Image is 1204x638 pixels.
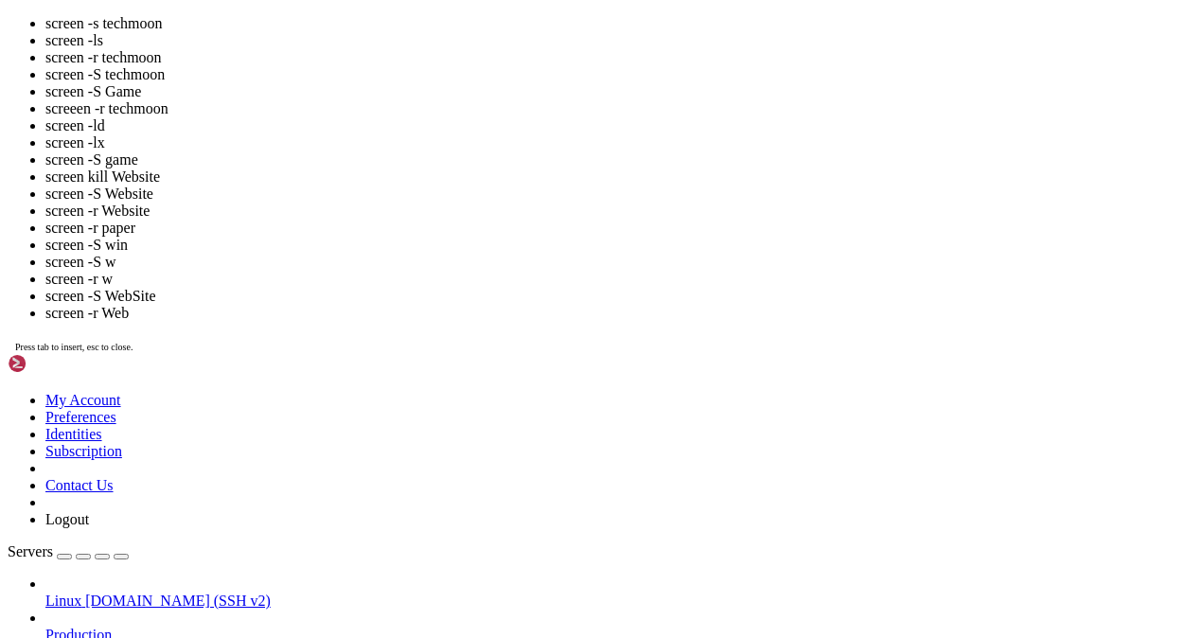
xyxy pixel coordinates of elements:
span: [DOMAIN_NAME] (SSH v2) [85,593,271,609]
img: Shellngn [8,354,116,373]
li: screen -S techmoon [45,66,1196,83]
a: Linux [DOMAIN_NAME] (SSH v2) [45,593,1196,610]
x-row: Last login: [DATE] from [TECHNICAL_ID] [8,313,957,329]
a: My Account [45,392,121,408]
a: Preferences [45,409,116,425]
div: (30, 30) [247,490,255,506]
x-row: Memory usage: 46% [8,8,957,24]
li: screen -r paper [45,220,1196,237]
x-row: 5 additional security updates can be applied with ESM Apps. [8,201,957,217]
li: screen -S Website [45,186,1196,203]
li: screen -r techmoon [45,49,1196,66]
x-row: New release '24.04.3 LTS' available. [8,249,957,265]
span: Servers [8,543,53,559]
li: screen -r Website [45,203,1196,220]
span: Linux [45,593,81,609]
a: Subscription [45,443,122,459]
li: screen -S Game [45,83,1196,100]
x-row: Expanded Security Maintenance for Applications is not enabled. [8,136,957,152]
x-row: Learn more about enabling ESM Apps service at [URL][DOMAIN_NAME] [8,217,957,233]
x-row: root@tth1:~# kill 322036 [8,426,957,442]
x-row: root@tth1:/home/techmoon# screen -s techmoon [8,458,957,474]
span: Press tab to insert, esc to close. [15,342,133,352]
x-row: Run 'do-release-upgrade' to upgrade to it. [8,265,957,281]
li: screeen -r techmoon [45,100,1196,117]
li: screen -S WebSite [45,288,1196,305]
a: Logout [45,511,89,527]
a: Contact Us [45,477,114,493]
x-row: Processes: 238 [8,40,957,56]
li: screen -lx [45,134,1196,151]
x-row: 2 Sockets in /run/screen/S-root. [8,394,957,410]
a: Servers [8,543,129,559]
x-row: Swap usage: 0% [8,24,957,40]
x-row: root@tth1:/home/techmoon# scre [8,490,957,506]
x-row: IPv6 address for eth0: [TECHNICAL_ID] [8,88,957,104]
x-row: [screen is terminating] [8,474,957,490]
li: Linux [DOMAIN_NAME] (SSH v2) [45,576,1196,610]
x-row: root@tth1:~# kill 3804 [8,410,957,426]
li: screen -r w [45,271,1196,288]
x-row: root@tth1:~# screen -ls [8,329,957,346]
li: screen -S game [45,151,1196,168]
li: screen -S w [45,254,1196,271]
x-row: 3804.techmoon ([DATE] 22:25:41) (Detached) [8,378,957,394]
li: screen -ls [45,32,1196,49]
x-row: Users logged in: 1 [8,56,957,72]
x-row: root@tth1:~# cd /home/techmoon [8,442,957,458]
x-row: IPv4 address for eth0: [TECHNICAL_ID] [8,72,957,88]
li: screen -S win [45,237,1196,254]
li: screen -s techmoon [45,15,1196,32]
x-row: 322036.techmoon ([DATE] 18:52:11) (Attached) [8,362,957,378]
li: screen -r Web [45,305,1196,322]
a: Identities [45,426,102,442]
x-row: There are screens on: [8,346,957,362]
li: screen -ld [45,117,1196,134]
li: screen kill Website [45,168,1196,186]
x-row: 0 updates can be applied immediately. [8,168,957,185]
